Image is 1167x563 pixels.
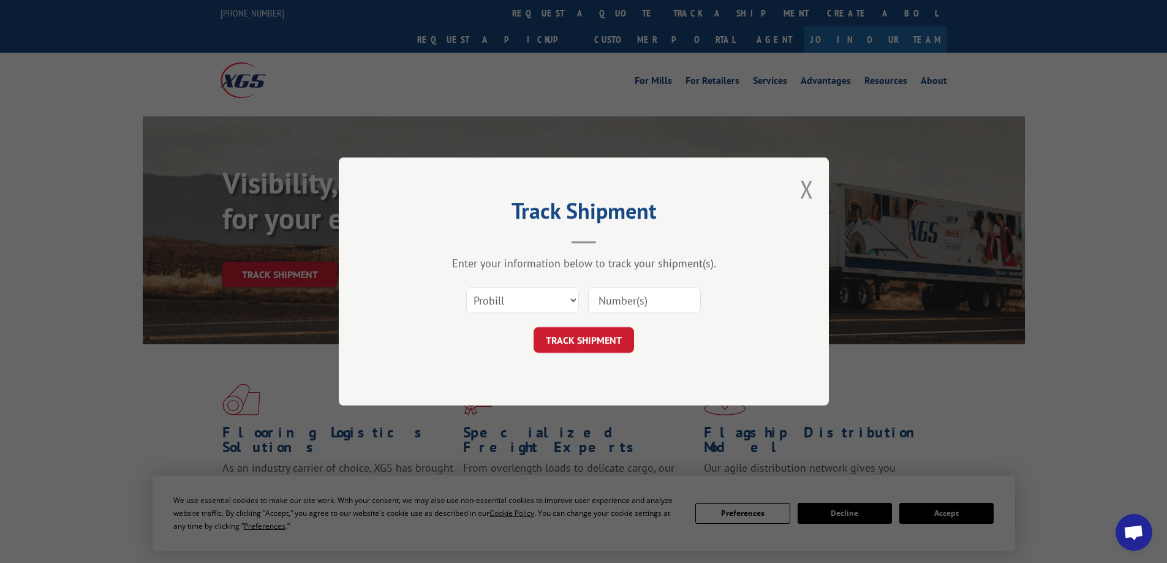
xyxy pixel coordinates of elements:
div: Open chat [1116,514,1152,551]
button: Close modal [800,173,814,205]
div: Enter your information below to track your shipment(s). [400,256,768,270]
h2: Track Shipment [400,202,768,225]
input: Number(s) [588,287,701,313]
button: TRACK SHIPMENT [534,327,634,353]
